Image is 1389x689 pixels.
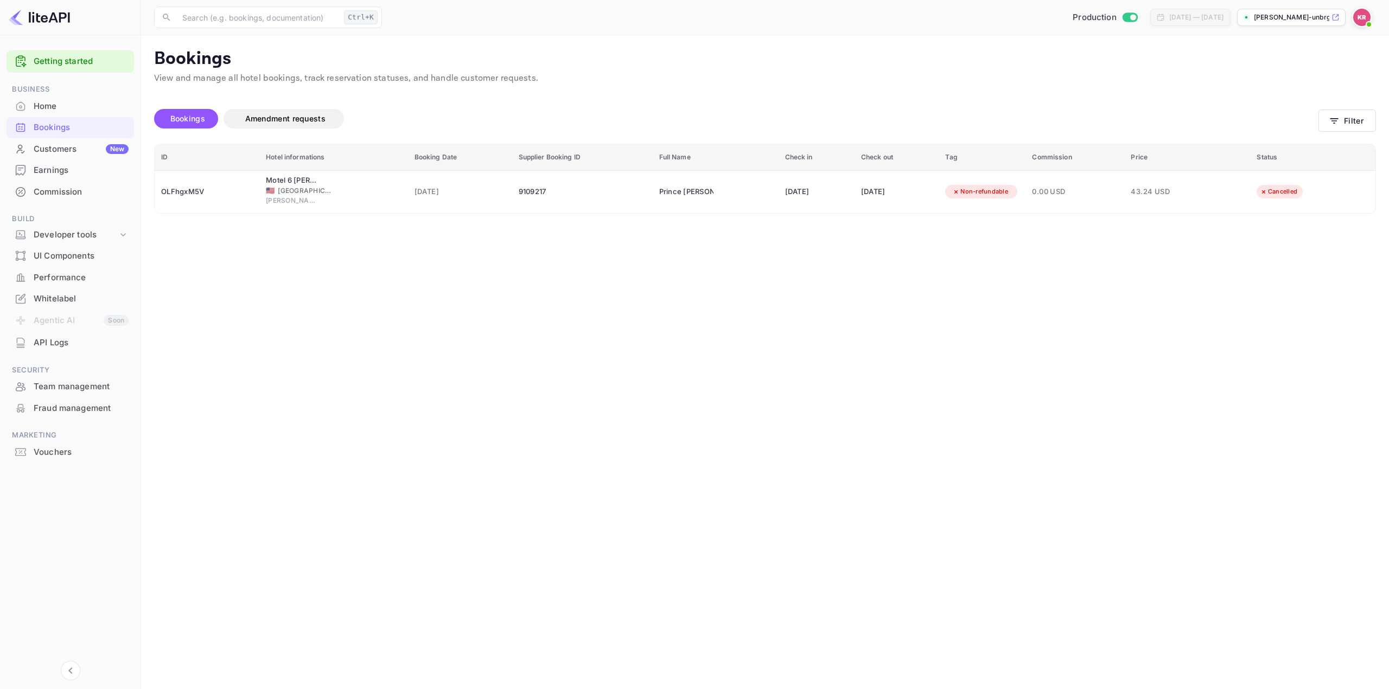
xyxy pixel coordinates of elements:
[7,442,134,463] div: Vouchers
[7,398,134,418] a: Fraud management
[7,83,134,95] span: Business
[7,182,134,203] div: Commission
[7,213,134,225] span: Build
[7,182,134,202] a: Commission
[34,381,129,393] div: Team management
[34,272,129,284] div: Performance
[61,661,80,680] button: Collapse navigation
[34,121,129,134] div: Bookings
[1353,9,1371,26] img: Kobus Roux
[7,376,134,396] a: Team management
[106,144,129,154] div: New
[7,429,134,441] span: Marketing
[34,100,129,113] div: Home
[7,288,134,308] a: Whitelabel
[34,293,129,305] div: Whitelabel
[7,246,134,267] div: UI Components
[7,160,134,180] a: Earnings
[7,332,134,352] a: API Logs
[7,364,134,376] span: Security
[7,226,134,244] div: Developer tools
[7,50,134,73] div: Getting started
[1073,11,1117,24] span: Production
[34,55,129,68] a: Getting started
[7,117,134,137] a: Bookings
[344,10,378,24] div: Ctrl+K
[7,96,134,116] a: Home
[7,139,134,159] a: CustomersNew
[7,117,134,138] div: Bookings
[34,446,129,459] div: Vouchers
[34,402,129,415] div: Fraud management
[34,337,129,349] div: API Logs
[34,186,129,198] div: Commission
[34,229,118,241] div: Developer tools
[176,7,340,28] input: Search (e.g. bookings, documentation)
[7,442,134,462] a: Vouchers
[9,9,70,26] img: LiteAPI logo
[7,246,134,266] a: UI Components
[34,164,129,177] div: Earnings
[34,250,129,262] div: UI Components
[1169,12,1224,22] div: [DATE] — [DATE]
[1254,12,1329,22] p: [PERSON_NAME]-unbrg.[PERSON_NAME]...
[7,160,134,181] div: Earnings
[7,267,134,287] a: Performance
[7,398,134,419] div: Fraud management
[7,96,134,117] div: Home
[7,267,134,288] div: Performance
[7,139,134,160] div: CustomersNew
[34,143,129,156] div: Customers
[7,332,134,353] div: API Logs
[7,288,134,310] div: Whitelabel
[1068,11,1142,24] div: Switch to Sandbox mode
[7,376,134,397] div: Team management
